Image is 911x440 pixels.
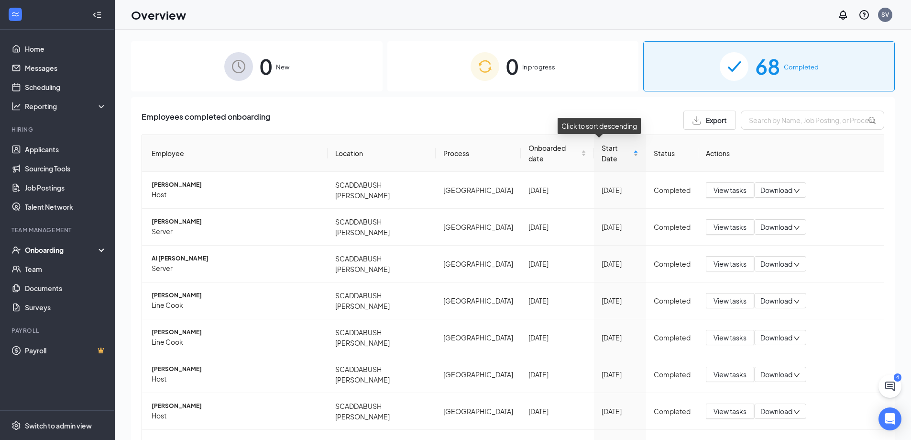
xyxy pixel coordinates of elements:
a: Applicants [25,140,107,159]
button: View tasks [706,256,754,271]
span: 0 [260,50,272,83]
td: SCADDABUSH [PERSON_NAME] [328,319,436,356]
a: PayrollCrown [25,341,107,360]
button: ChatActive [878,375,901,398]
div: [DATE] [528,185,586,195]
span: down [793,372,800,379]
span: down [793,225,800,231]
div: [DATE] [528,332,586,343]
th: Actions [698,135,884,172]
th: Onboarded date [521,135,594,172]
a: Talent Network [25,197,107,216]
td: [GEOGRAPHIC_DATA] [436,246,521,282]
span: View tasks [713,369,746,380]
span: Start Date [602,143,631,164]
td: SCADDABUSH [PERSON_NAME] [328,393,436,430]
div: SV [881,11,889,19]
span: down [793,188,800,194]
span: down [793,298,800,305]
span: [PERSON_NAME] [152,328,320,337]
svg: Notifications [837,9,849,21]
span: Line Cook [152,300,320,310]
span: View tasks [713,222,746,232]
h1: Overview [131,7,186,23]
a: Home [25,39,107,58]
svg: WorkstreamLogo [11,10,20,19]
span: Download [760,259,792,269]
span: [PERSON_NAME] [152,365,320,374]
svg: UserCheck [11,245,21,255]
div: [DATE] [528,259,586,269]
div: Completed [654,406,691,417]
span: 68 [755,50,780,83]
div: Onboarding [25,245,99,255]
button: View tasks [706,293,754,308]
th: Process [436,135,521,172]
button: View tasks [706,330,754,345]
button: View tasks [706,182,754,198]
span: View tasks [713,185,746,195]
th: Location [328,135,436,172]
div: [DATE] [602,406,638,417]
span: View tasks [713,259,746,269]
td: SCADDABUSH [PERSON_NAME] [328,246,436,282]
span: [PERSON_NAME] [152,402,320,411]
span: Ai [PERSON_NAME] [152,254,320,263]
span: Export [706,115,727,125]
span: Host [152,189,320,200]
th: Status [646,135,698,172]
span: Employees completed onboarding [142,111,270,130]
a: Messages [25,58,107,78]
span: [PERSON_NAME] [152,181,320,190]
span: Server [152,226,320,237]
td: [GEOGRAPHIC_DATA] [436,319,521,356]
div: Hiring [11,125,105,134]
svg: Collapse [92,10,102,20]
div: Completed [654,332,691,343]
span: down [793,335,800,342]
svg: QuestionInfo [858,9,870,21]
a: Scheduling [25,78,107,97]
svg: ChatActive [884,381,896,392]
div: [DATE] [528,222,586,232]
span: Download [760,406,792,417]
div: Payroll [11,327,105,335]
span: Download [760,222,792,232]
div: [DATE] [602,222,638,232]
span: down [793,409,800,416]
td: [GEOGRAPHIC_DATA] [436,209,521,246]
span: [PERSON_NAME] [152,291,320,300]
div: Reporting [25,102,107,111]
span: Download [760,185,792,195]
td: SCADDABUSH [PERSON_NAME] [328,172,436,209]
div: Completed [654,369,691,380]
div: Completed [654,259,691,269]
a: Job Postings [25,178,107,197]
span: 0 [506,50,518,83]
div: [DATE] [602,332,638,343]
a: Team [25,259,107,279]
button: View tasks [706,404,754,419]
span: Onboarded date [528,143,579,164]
a: Documents [25,279,107,298]
td: SCADDABUSH [PERSON_NAME] [328,209,436,246]
div: Completed [654,222,691,232]
div: [DATE] [602,369,638,380]
span: View tasks [713,332,746,343]
div: Switch to admin view [25,421,92,430]
span: New [276,62,289,72]
td: SCADDABUSH [PERSON_NAME] [328,356,436,393]
span: Host [152,410,320,421]
span: Completed [784,62,819,72]
input: Search by Name, Job Posting, or Process [741,111,884,130]
th: Employee [142,135,328,172]
span: Download [760,370,792,380]
div: [DATE] [528,369,586,380]
svg: Analysis [11,102,21,111]
span: Server [152,263,320,273]
span: Download [760,333,792,343]
td: [GEOGRAPHIC_DATA] [436,172,521,209]
td: [GEOGRAPHIC_DATA] [436,282,521,319]
a: Surveys [25,298,107,317]
span: Host [152,373,320,384]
